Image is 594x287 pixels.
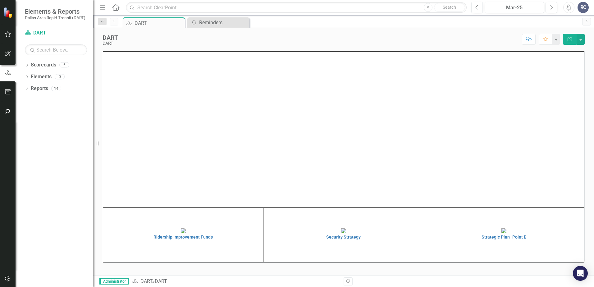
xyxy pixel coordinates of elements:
div: Open Intercom Messenger [573,266,588,281]
button: RC [578,2,589,13]
div: DART [103,41,118,46]
a: Elements [31,73,52,80]
a: Strategic Plan- Point B [426,228,583,239]
button: Search [434,3,465,12]
a: Ridership Improvement Funds [105,228,262,239]
div: DART [155,278,167,284]
span: Elements & Reports [25,8,85,15]
a: DART [25,30,87,37]
img: mceclip1%20v4.png [181,228,186,233]
div: DART [103,34,118,41]
a: Reminders [189,19,248,26]
div: Mar-25 [487,4,542,11]
button: Mar-25 [485,2,544,13]
span: Administrator [99,278,129,285]
span: Search [443,5,456,10]
div: 14 [51,86,61,91]
div: 6 [59,62,69,68]
img: mceclip2%20v4.png [341,228,346,233]
div: Reminders [199,19,248,26]
img: mceclip4%20v3.png [501,228,506,233]
h4: Ridership Improvement Funds [105,235,262,239]
img: ClearPoint Strategy [3,7,14,18]
a: Security Strategy [265,228,422,239]
a: DART [140,278,152,284]
div: 0 [55,74,65,80]
a: Reports [31,85,48,92]
div: DART [135,19,183,27]
div: » [132,278,339,285]
h4: Strategic Plan- Point B [426,235,583,239]
input: Search Below... [25,44,87,55]
h4: Security Strategy [265,235,422,239]
input: Search ClearPoint... [126,2,467,13]
small: Dallas Area Rapid Transit (DART) [25,15,85,20]
a: Scorecards [31,61,56,69]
